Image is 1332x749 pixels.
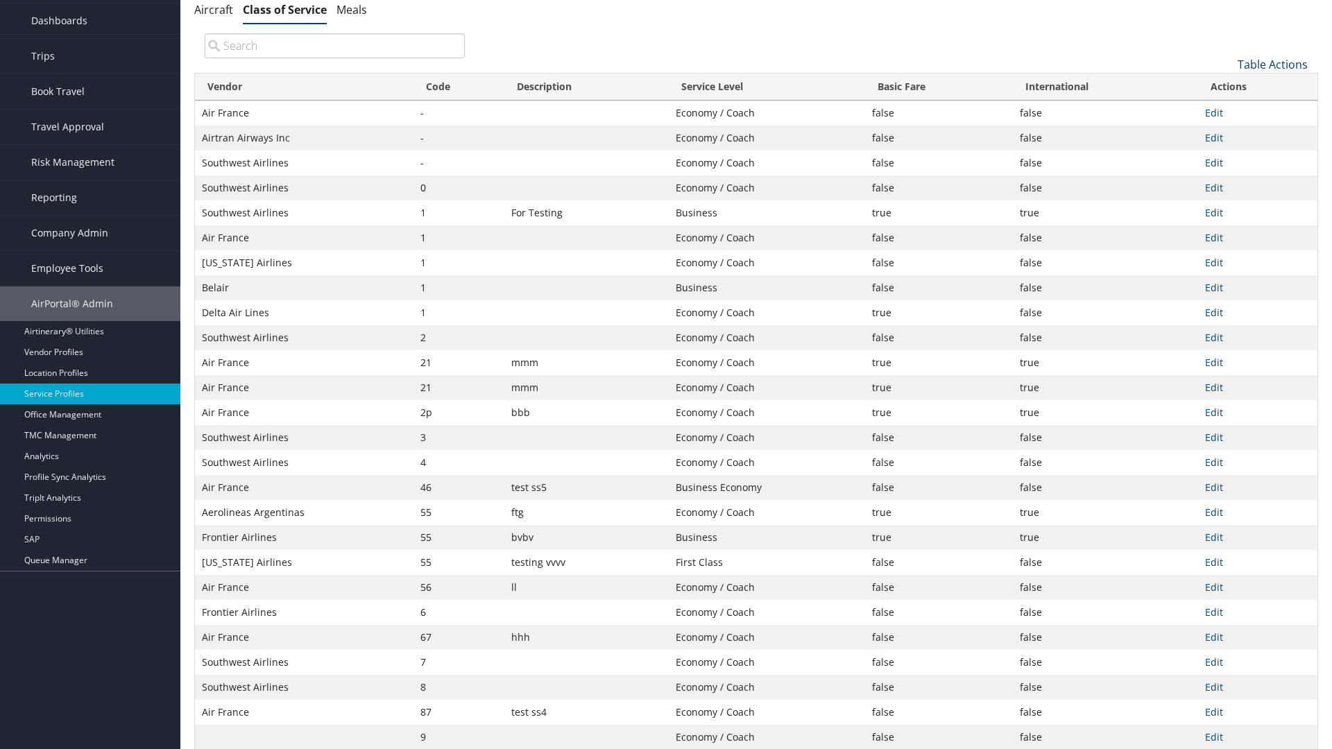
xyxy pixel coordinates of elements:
[31,74,85,109] span: Book Travel
[669,525,865,550] td: Business
[1013,650,1198,675] td: false
[669,250,865,275] td: Economy / Coach
[413,350,504,375] td: 21
[865,575,1013,600] td: false
[1205,630,1223,644] a: Edit
[205,33,465,58] input: Search
[865,225,1013,250] td: false
[1205,131,1223,144] a: Edit
[669,425,865,450] td: Economy / Coach
[1205,655,1223,669] a: Edit
[195,225,413,250] td: Air France
[1205,481,1223,494] a: Edit
[413,325,504,350] td: 2
[504,500,669,525] td: ftg
[865,200,1013,225] td: true
[504,550,669,575] td: testing vvvv
[195,675,413,700] td: Southwest Airlines
[1013,225,1198,250] td: false
[413,375,504,400] td: 21
[195,150,413,175] td: Southwest Airlines
[865,350,1013,375] td: true
[669,475,865,500] td: Business Economy
[195,475,413,500] td: Air France
[504,475,669,500] td: test ss5
[669,550,865,575] td: First Class
[1013,101,1198,126] td: false
[669,375,865,400] td: Economy / Coach
[195,126,413,150] td: Airtran Airways Inc
[413,475,504,500] td: 46
[195,400,413,425] td: Air France
[1205,356,1223,369] a: Edit
[1205,206,1223,219] a: Edit
[1205,281,1223,294] a: Edit
[865,400,1013,425] td: true
[195,425,413,450] td: Southwest Airlines
[195,500,413,525] td: Aerolineas Argentinas
[669,450,865,475] td: Economy / Coach
[865,150,1013,175] td: false
[1013,175,1198,200] td: false
[1013,550,1198,575] td: false
[504,350,669,375] td: mmm
[504,525,669,550] td: bvbv
[865,300,1013,325] td: true
[195,550,413,575] td: [US_STATE] Airlines
[31,180,77,215] span: Reporting
[413,425,504,450] td: 3
[865,625,1013,650] td: false
[195,450,413,475] td: Southwest Airlines
[195,275,413,300] td: Belair
[1013,600,1198,625] td: false
[669,650,865,675] td: Economy / Coach
[1205,256,1223,269] a: Edit
[669,700,865,725] td: Economy / Coach
[1205,406,1223,419] a: Edit
[413,700,504,725] td: 87
[336,2,367,17] a: Meals
[865,500,1013,525] td: true
[1198,74,1317,101] th: Actions
[413,575,504,600] td: 56
[195,325,413,350] td: Southwest Airlines
[669,225,865,250] td: Economy / Coach
[31,216,108,250] span: Company Admin
[195,650,413,675] td: Southwest Airlines
[1205,156,1223,169] a: Edit
[504,375,669,400] td: mmm
[413,675,504,700] td: 8
[195,250,413,275] td: [US_STATE] Airlines
[669,275,865,300] td: Business
[413,225,504,250] td: 1
[413,275,504,300] td: 1
[865,600,1013,625] td: false
[1013,200,1198,225] td: true
[669,500,865,525] td: Economy / Coach
[1205,456,1223,469] a: Edit
[504,625,669,650] td: hhh
[1205,381,1223,394] a: Edit
[1205,181,1223,194] a: Edit
[504,400,669,425] td: bbb
[413,600,504,625] td: 6
[1205,231,1223,244] a: Edit
[865,700,1013,725] td: false
[1013,475,1198,500] td: false
[669,600,865,625] td: Economy / Coach
[195,600,413,625] td: Frontier Airlines
[195,175,413,200] td: Southwest Airlines
[669,675,865,700] td: Economy / Coach
[413,525,504,550] td: 55
[413,101,504,126] td: -
[669,126,865,150] td: Economy / Coach
[865,475,1013,500] td: false
[865,425,1013,450] td: false
[31,286,113,321] span: AirPortal® Admin
[865,126,1013,150] td: false
[1013,350,1198,375] td: true
[1013,700,1198,725] td: false
[413,550,504,575] td: 55
[1013,375,1198,400] td: true
[413,300,504,325] td: 1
